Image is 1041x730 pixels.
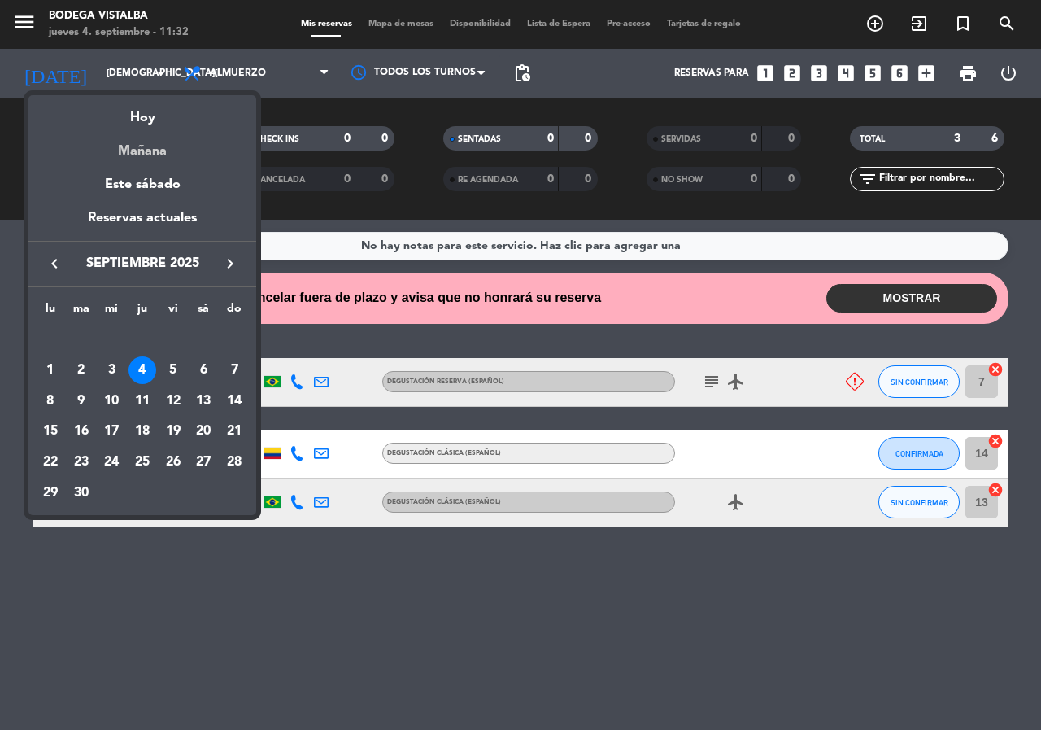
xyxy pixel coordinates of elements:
div: Este sábado [28,162,256,208]
td: 15 de septiembre de 2025 [35,416,66,447]
div: 18 [128,417,156,445]
td: 23 de septiembre de 2025 [66,447,97,478]
th: lunes [35,299,66,325]
div: 28 [220,448,248,476]
div: 11 [128,387,156,415]
td: 26 de septiembre de 2025 [158,447,189,478]
div: 2 [68,356,95,384]
td: 17 de septiembre de 2025 [96,416,127,447]
div: 12 [159,387,187,415]
th: sábado [189,299,220,325]
div: 27 [189,448,217,476]
td: 2 de septiembre de 2025 [66,355,97,386]
td: 10 de septiembre de 2025 [96,386,127,417]
div: 10 [98,387,125,415]
td: 20 de septiembre de 2025 [189,416,220,447]
td: 6 de septiembre de 2025 [189,355,220,386]
div: 25 [128,448,156,476]
td: 25 de septiembre de 2025 [127,447,158,478]
td: 1 de septiembre de 2025 [35,355,66,386]
div: 23 [68,448,95,476]
div: 20 [189,417,217,445]
td: 30 de septiembre de 2025 [66,478,97,509]
div: 29 [37,479,64,507]
td: 29 de septiembre de 2025 [35,478,66,509]
div: 3 [98,356,125,384]
div: 17 [98,417,125,445]
i: keyboard_arrow_left [45,254,64,273]
td: 14 de septiembre de 2025 [219,386,250,417]
div: 4 [128,356,156,384]
div: Reservas actuales [28,208,256,241]
div: 30 [68,479,95,507]
div: 15 [37,417,64,445]
span: septiembre 2025 [69,253,216,274]
td: 28 de septiembre de 2025 [219,447,250,478]
div: 14 [220,387,248,415]
td: 21 de septiembre de 2025 [219,416,250,447]
td: 19 de septiembre de 2025 [158,416,189,447]
div: Mañana [28,129,256,162]
td: 4 de septiembre de 2025 [127,355,158,386]
td: 11 de septiembre de 2025 [127,386,158,417]
td: 18 de septiembre de 2025 [127,416,158,447]
div: 26 [159,448,187,476]
td: SEP. [35,324,250,355]
div: 19 [159,417,187,445]
i: keyboard_arrow_right [220,254,240,273]
div: 22 [37,448,64,476]
div: 1 [37,356,64,384]
div: 13 [189,387,217,415]
td: 8 de septiembre de 2025 [35,386,66,417]
td: 16 de septiembre de 2025 [66,416,97,447]
div: 16 [68,417,95,445]
td: 5 de septiembre de 2025 [158,355,189,386]
th: viernes [158,299,189,325]
button: keyboard_arrow_left [40,253,69,274]
div: 8 [37,387,64,415]
div: 24 [98,448,125,476]
div: 9 [68,387,95,415]
th: jueves [127,299,158,325]
th: miércoles [96,299,127,325]
td: 3 de septiembre de 2025 [96,355,127,386]
td: 9 de septiembre de 2025 [66,386,97,417]
td: 12 de septiembre de 2025 [158,386,189,417]
th: martes [66,299,97,325]
div: 5 [159,356,187,384]
button: keyboard_arrow_right [216,253,245,274]
td: 24 de septiembre de 2025 [96,447,127,478]
div: Hoy [28,95,256,129]
th: domingo [219,299,250,325]
div: 7 [220,356,248,384]
div: 21 [220,417,248,445]
td: 13 de septiembre de 2025 [189,386,220,417]
td: 7 de septiembre de 2025 [219,355,250,386]
td: 27 de septiembre de 2025 [189,447,220,478]
div: 6 [189,356,217,384]
td: 22 de septiembre de 2025 [35,447,66,478]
